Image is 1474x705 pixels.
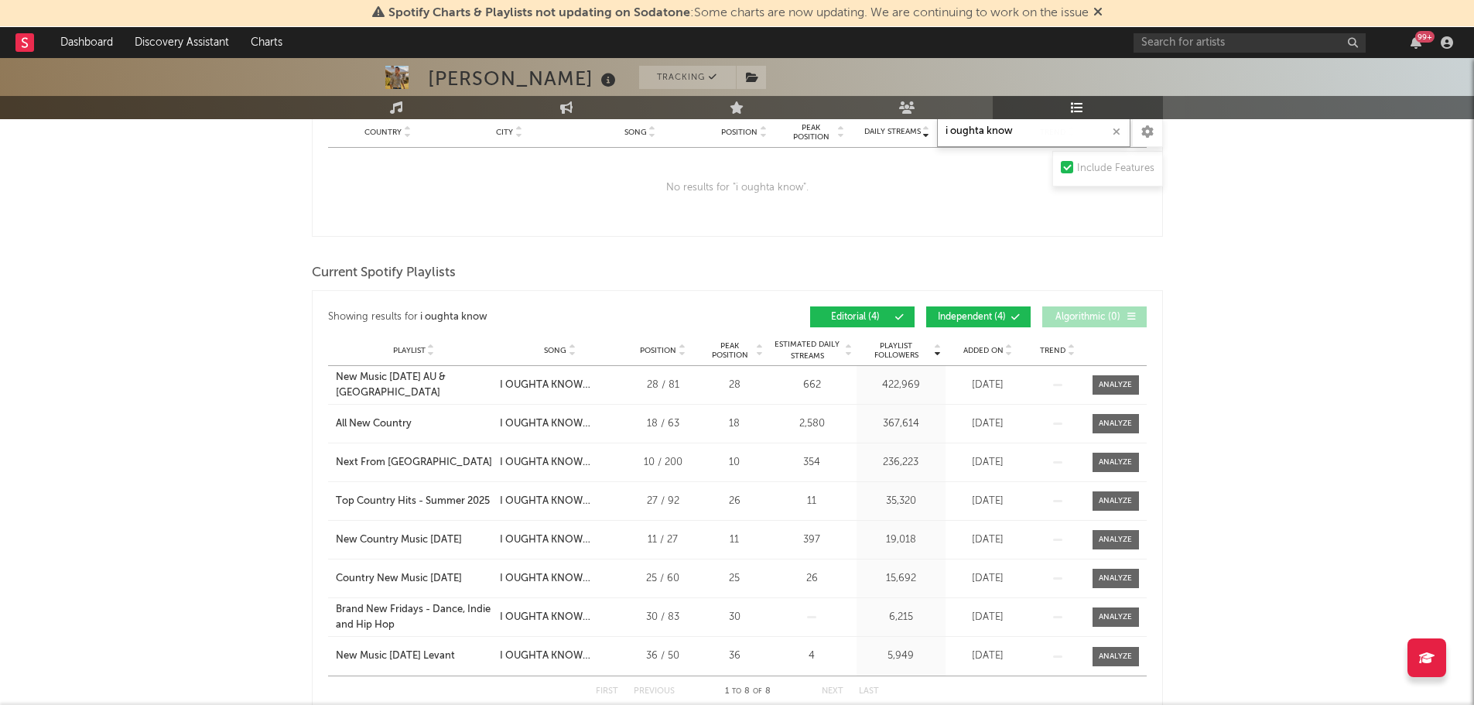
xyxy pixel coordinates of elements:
[706,571,764,587] div: 25
[628,610,698,625] div: 30 / 83
[628,378,698,393] div: 28 / 81
[860,610,942,625] div: 6,215
[639,66,736,89] button: Tracking
[336,416,412,432] div: All New Country
[1415,31,1435,43] div: 99 +
[500,455,621,471] div: I OUGHTA KNOW BETTER
[859,687,879,696] button: Last
[949,571,1027,587] div: [DATE]
[706,416,764,432] div: 18
[124,27,240,58] a: Discovery Assistant
[706,494,764,509] div: 26
[628,571,698,587] div: 25 / 60
[312,264,456,282] span: Current Spotify Playlists
[706,341,754,360] span: Peak Position
[949,455,1027,471] div: [DATE]
[336,571,462,587] div: Country New Music [DATE]
[949,494,1027,509] div: [DATE]
[949,378,1027,393] div: [DATE]
[1042,306,1147,327] button: Algorithmic(0)
[628,532,698,548] div: 11 / 27
[628,416,698,432] div: 18 / 63
[336,370,492,400] a: New Music [DATE] AU & [GEOGRAPHIC_DATA]
[771,571,853,587] div: 26
[963,346,1004,355] span: Added On
[1093,7,1103,19] span: Dismiss
[822,687,843,696] button: Next
[860,416,942,432] div: 367,614
[336,602,492,632] a: Brand New Fridays - Dance, Indie and Hip Hop
[336,532,462,548] div: New Country Music [DATE]
[860,455,942,471] div: 236,223
[634,687,675,696] button: Previous
[936,313,1007,322] span: Independent ( 4 )
[496,128,513,137] span: City
[500,571,621,587] div: I OUGHTA KNOW BETTER
[771,532,853,548] div: 397
[336,494,492,509] a: Top Country Hits - Summer 2025
[628,494,698,509] div: 27 / 92
[500,416,621,432] div: I OUGHTA KNOW BETTER
[860,378,942,393] div: 422,969
[753,688,762,695] span: of
[949,416,1027,432] div: [DATE]
[50,27,124,58] a: Dashboard
[771,649,853,664] div: 4
[500,649,621,664] div: I OUGHTA KNOW BETTER
[393,346,426,355] span: Playlist
[336,494,490,509] div: Top Country Hits - Summer 2025
[328,306,737,327] div: Showing results for
[500,494,621,509] div: I OUGHTA KNOW BETTER
[624,128,647,137] span: Song
[706,683,791,701] div: 1 8 8
[706,649,764,664] div: 36
[1077,159,1154,178] div: Include Features
[500,378,621,393] div: I OUGHTA KNOW BETTER
[860,341,932,360] span: Playlist Followers
[1134,33,1366,53] input: Search for artists
[771,339,843,362] span: Estimated Daily Streams
[860,571,942,587] div: 15,692
[926,306,1031,327] button: Independent(4)
[810,306,915,327] button: Editorial(4)
[771,416,853,432] div: 2,580
[336,416,492,432] a: All New Country
[787,123,836,142] span: Peak Position
[949,532,1027,548] div: [DATE]
[336,571,492,587] a: Country New Music [DATE]
[628,649,698,664] div: 36 / 50
[771,494,853,509] div: 11
[336,649,455,664] div: New Music [DATE] Levant
[240,27,293,58] a: Charts
[336,455,492,471] a: Next From [GEOGRAPHIC_DATA]
[706,378,764,393] div: 28
[937,116,1130,147] input: Search Playlists/Charts
[500,610,621,625] div: I OUGHTA KNOW BETTER
[388,7,1089,19] span: : Some charts are now updating. We are continuing to work on the issue
[721,128,758,137] span: Position
[949,610,1027,625] div: [DATE]
[544,346,566,355] span: Song
[771,378,853,393] div: 662
[860,532,942,548] div: 19,018
[628,455,698,471] div: 10 / 200
[500,532,621,548] div: I OUGHTA KNOW BETTER
[328,148,1147,228] div: No results for " i oughta know ".
[706,532,764,548] div: 11
[1040,346,1065,355] span: Trend
[1411,36,1421,49] button: 99+
[364,128,402,137] span: Country
[1052,313,1123,322] span: Algorithmic ( 0 )
[860,649,942,664] div: 5,949
[820,313,891,322] span: Editorial ( 4 )
[420,308,487,327] div: i oughta know
[864,126,921,138] span: Daily Streams
[706,455,764,471] div: 10
[640,346,676,355] span: Position
[336,532,492,548] a: New Country Music [DATE]
[771,455,853,471] div: 354
[388,7,690,19] span: Spotify Charts & Playlists not updating on Sodatone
